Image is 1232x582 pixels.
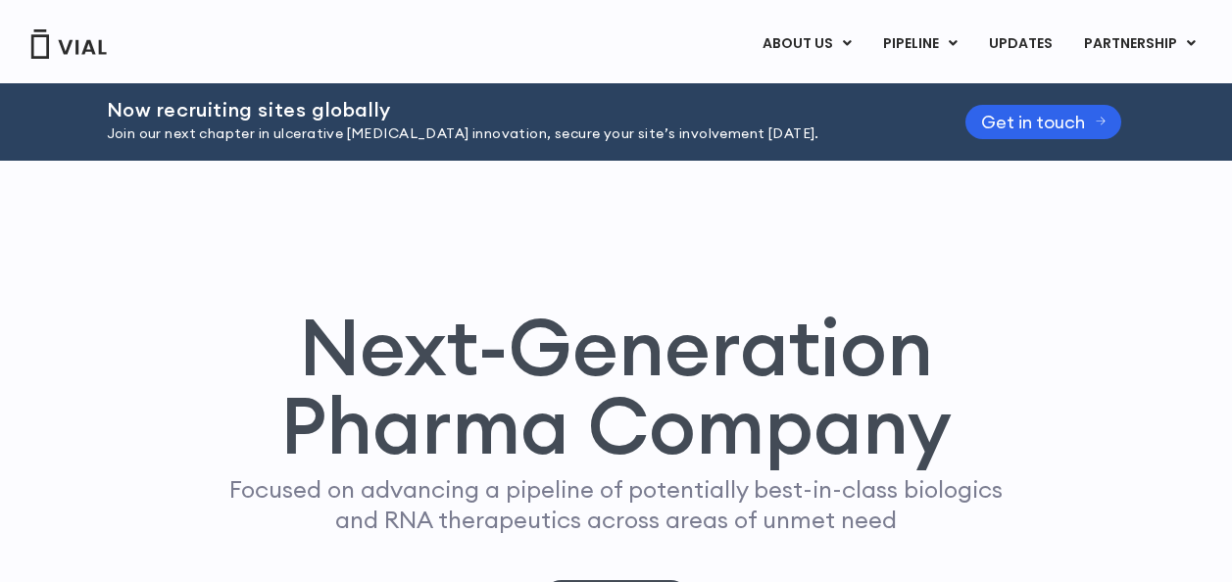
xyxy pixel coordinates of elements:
a: Get in touch [965,105,1122,139]
a: UPDATES [973,27,1067,61]
a: PIPELINEMenu Toggle [867,27,972,61]
span: Get in touch [981,115,1085,129]
p: Join our next chapter in ulcerative [MEDICAL_DATA] innovation, secure your site’s involvement [DA... [107,123,916,145]
a: PARTNERSHIPMenu Toggle [1068,27,1211,61]
h2: Now recruiting sites globally [107,99,916,121]
p: Focused on advancing a pipeline of potentially best-in-class biologics and RNA therapeutics acros... [222,474,1011,535]
h1: Next-Generation Pharma Company [192,308,1041,464]
a: ABOUT USMenu Toggle [747,27,866,61]
img: Vial Logo [29,29,108,59]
